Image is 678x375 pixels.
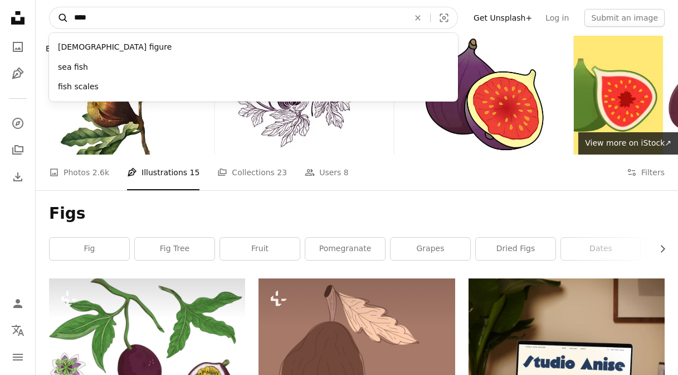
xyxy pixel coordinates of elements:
a: Log in / Sign up [7,292,29,315]
a: dried figs [476,238,555,260]
a: Home — Unsplash [7,7,29,31]
a: Photos [7,36,29,58]
button: Visual search [431,7,457,28]
a: Log in [539,9,575,27]
div: fish scales [49,77,458,97]
a: Browse premium images on iStock|20% off at [GEOGRAPHIC_DATA]↗ [36,36,325,62]
h1: Figs [49,204,665,224]
a: fig tree [135,238,214,260]
a: Collections [7,139,29,161]
a: Photos 2.6k [49,155,109,190]
a: Illustrations [7,62,29,85]
button: Search Unsplash [50,7,69,28]
span: 8 [344,166,349,179]
span: View more on iStock ↗ [585,138,671,147]
form: Find visuals sitewide [49,7,458,29]
a: Users 8 [305,155,349,190]
a: Download History [7,166,29,188]
img: Figs | Redoute Flower Illustrations [36,36,214,155]
span: 23 [277,166,287,179]
button: Submit an image [584,9,665,27]
button: Clear [406,7,430,28]
a: Collections 23 [217,155,287,190]
button: Language [7,319,29,342]
a: dates [561,238,641,260]
a: fig [50,238,129,260]
a: View more on iStock↗ [578,132,678,155]
button: Menu [7,346,29,368]
a: Explore [7,112,29,134]
span: 20% off at [GEOGRAPHIC_DATA] ↗ [46,44,315,53]
a: fruit [220,238,300,260]
div: sea fish [49,57,458,78]
span: 2.6k [92,166,109,179]
a: grapes [391,238,470,260]
button: Filters [627,155,665,190]
span: Browse premium images on iStock | [46,44,183,53]
a: pomegranate [305,238,385,260]
div: [DEMOGRAPHIC_DATA] figure [49,37,458,57]
img: Cartoons fruit fig for kids This is a vector illustration for preschool and home training for par... [394,36,573,155]
a: Get Unsplash+ [467,9,539,27]
button: scroll list to the right [652,238,665,260]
